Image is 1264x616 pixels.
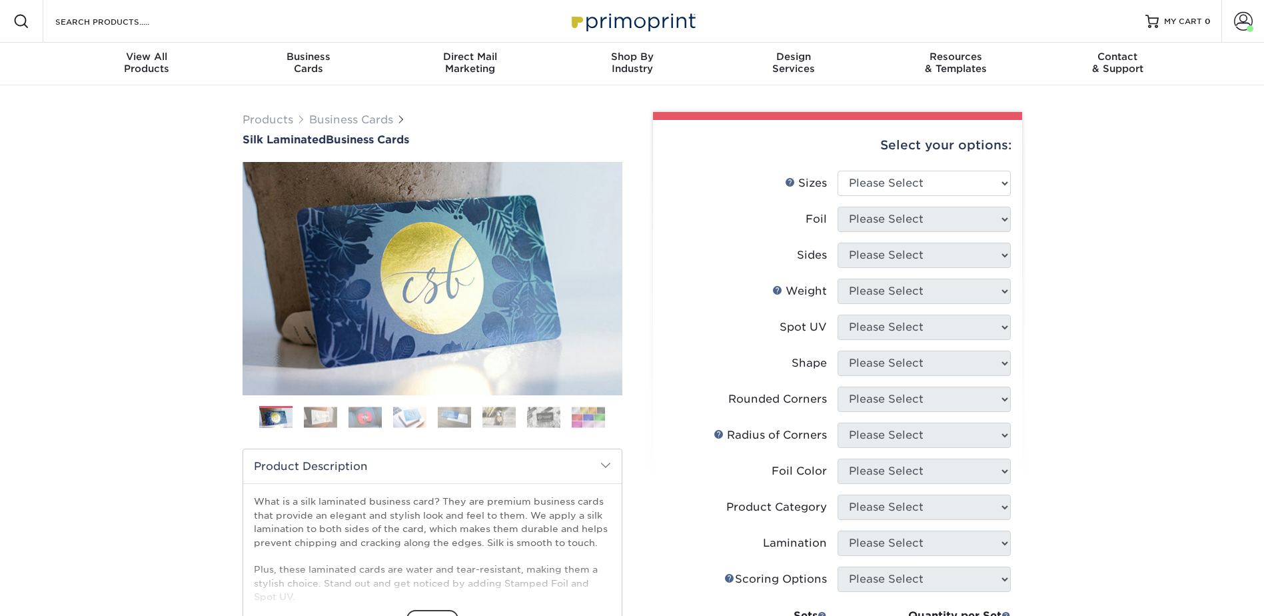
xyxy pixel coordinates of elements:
[389,51,551,75] div: Marketing
[785,175,827,191] div: Sizes
[713,51,875,63] span: Design
[243,133,622,146] a: Silk LaminatedBusiness Cards
[227,51,389,75] div: Cards
[259,401,293,435] img: Business Cards 01
[304,407,337,427] img: Business Cards 02
[66,43,228,85] a: View AllProducts
[243,133,622,146] h1: Business Cards
[772,283,827,299] div: Weight
[806,211,827,227] div: Foil
[393,407,426,427] img: Business Cards 04
[1205,17,1211,26] span: 0
[797,247,827,263] div: Sides
[551,51,713,75] div: Industry
[227,51,389,63] span: Business
[482,407,516,427] img: Business Cards 06
[792,355,827,371] div: Shape
[714,427,827,443] div: Radius of Corners
[1164,16,1202,27] span: MY CART
[389,51,551,63] span: Direct Mail
[1037,51,1199,63] span: Contact
[243,449,622,483] h2: Product Description
[551,51,713,63] span: Shop By
[1037,51,1199,75] div: & Support
[227,43,389,85] a: BusinessCards
[243,113,293,126] a: Products
[875,43,1037,85] a: Resources& Templates
[438,407,471,427] img: Business Cards 05
[726,499,827,515] div: Product Category
[551,43,713,85] a: Shop ByIndustry
[724,571,827,587] div: Scoring Options
[713,51,875,75] div: Services
[728,391,827,407] div: Rounded Corners
[664,120,1011,171] div: Select your options:
[780,319,827,335] div: Spot UV
[1037,43,1199,85] a: Contact& Support
[763,535,827,551] div: Lamination
[566,7,699,35] img: Primoprint
[713,43,875,85] a: DesignServices
[389,43,551,85] a: Direct MailMarketing
[772,463,827,479] div: Foil Color
[875,51,1037,75] div: & Templates
[66,51,228,75] div: Products
[527,407,560,427] img: Business Cards 07
[572,407,605,427] img: Business Cards 08
[243,89,622,469] img: Silk Laminated 01
[875,51,1037,63] span: Resources
[348,407,382,427] img: Business Cards 03
[309,113,393,126] a: Business Cards
[243,133,326,146] span: Silk Laminated
[54,13,184,29] input: SEARCH PRODUCTS.....
[66,51,228,63] span: View All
